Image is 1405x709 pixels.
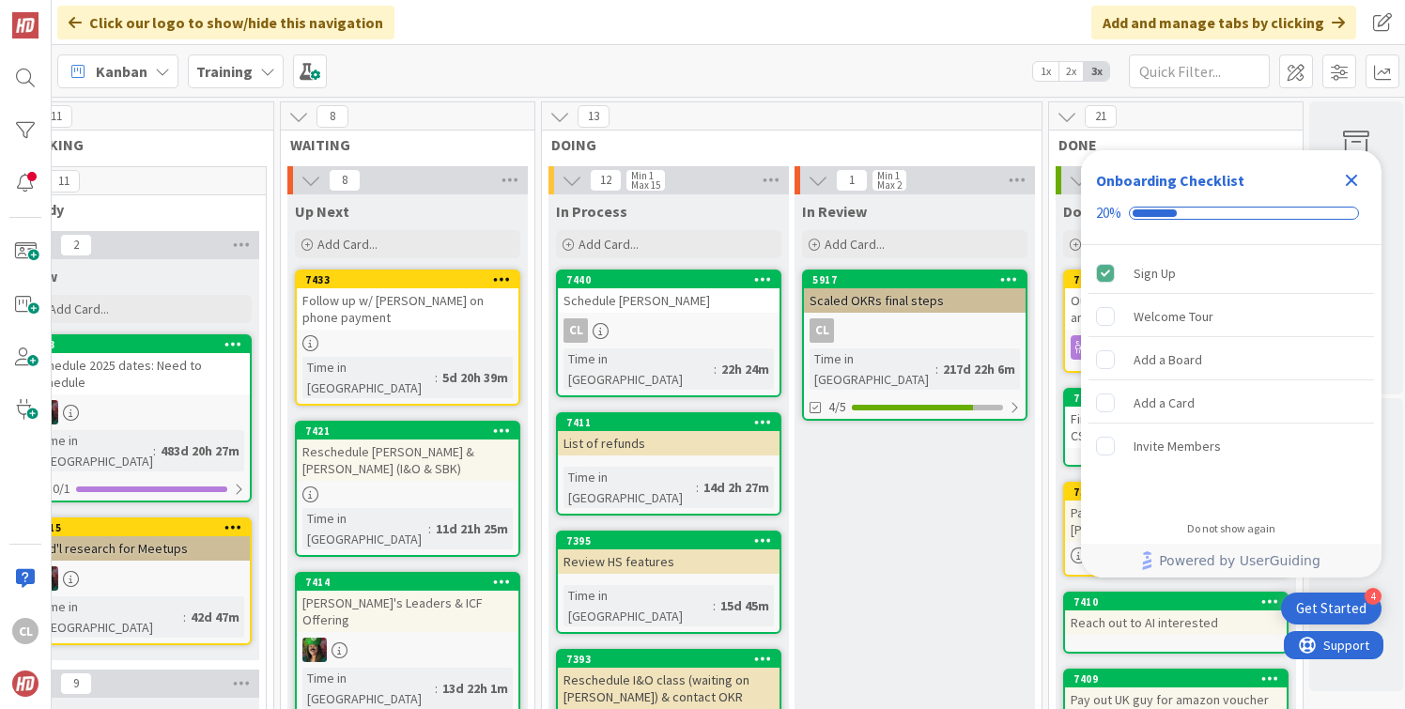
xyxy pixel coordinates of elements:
span: Add Card... [317,236,378,253]
div: 7433 [305,273,518,286]
input: Quick Filter... [1129,54,1270,88]
div: Reschedule [PERSON_NAME] & [PERSON_NAME] (I&O & SBK) [297,439,518,481]
span: : [935,359,938,379]
img: avatar [12,670,39,697]
div: 7410Reach out to AI interested [1065,593,1287,635]
div: 42d 47m [186,607,244,627]
div: 4 [1365,588,1382,605]
div: 7427 [1073,392,1287,405]
a: 7421Reschedule [PERSON_NAME] & [PERSON_NAME] (I&O & SBK)Time in [GEOGRAPHIC_DATA]:11d 21h 25m [295,421,520,557]
div: Close Checklist [1336,165,1366,195]
span: : [428,518,431,539]
div: 7407 [1065,271,1287,288]
a: 7440Schedule [PERSON_NAME]CLTime in [GEOGRAPHIC_DATA]:22h 24m [556,270,781,397]
span: : [714,359,717,379]
div: 7427Find a replacement trainer for 9/17 CSPO for [PERSON_NAME] [1065,390,1287,448]
div: SL [28,566,250,591]
div: 7421 [297,423,518,439]
div: 7410 [1073,595,1287,609]
a: 323Schedule 2025 dates: Need to scheduleSLTime in [GEOGRAPHIC_DATA]:483d 20h 27m0/1 [26,334,252,502]
div: Welcome Tour is incomplete. [1088,296,1374,337]
div: Click our logo to show/hide this navigation [57,6,394,39]
span: 3x [1084,62,1109,81]
div: 7380 [1065,484,1287,501]
span: 8 [317,105,348,128]
a: Powered by UserGuiding [1090,544,1372,578]
span: : [713,595,716,616]
div: 6715Add'l research for Meetups [28,519,250,561]
img: SL [302,638,327,662]
span: : [696,477,699,498]
span: 11 [48,170,80,193]
div: Sign Up is complete. [1088,253,1374,294]
div: Add a Card [1134,392,1195,414]
div: 323 [28,336,250,353]
div: 7411 [558,414,780,431]
div: Outreach on struggling courses - AI and Scrum Kanban [1065,288,1287,330]
div: Time in [GEOGRAPHIC_DATA] [302,357,435,398]
span: 1 [836,169,868,192]
div: 7414 [305,576,518,589]
div: Scaled OKRs final steps [804,288,1026,313]
div: Time in [GEOGRAPHIC_DATA] [564,585,713,626]
a: 7407Outreach on struggling courses - AI and Scrum Kanban [1063,270,1289,373]
div: 7409 [1065,670,1287,687]
div: Welcome Tour [1134,305,1213,328]
span: DONE [1058,135,1279,154]
div: Max 2 [877,180,902,190]
div: CL [558,318,780,343]
span: 12 [590,169,622,192]
div: Add'l research for Meetups [28,536,250,561]
span: Kanban [96,60,147,83]
div: 5917Scaled OKRs final steps [804,271,1026,313]
div: Add a Board [1134,348,1202,371]
img: Visit kanbanzone.com [12,12,39,39]
div: 7395Review HS features [558,532,780,574]
span: 0 / 1 [53,479,70,499]
span: Add Card... [825,236,885,253]
div: Checklist Container [1081,150,1382,578]
div: Onboarding Checklist [1096,169,1244,192]
div: 5d 20h 39m [438,367,513,388]
div: Time in [GEOGRAPHIC_DATA] [34,430,153,471]
span: 1x [1033,62,1058,81]
div: 22h 24m [717,359,774,379]
span: In Process [556,202,627,221]
div: Payout [PERSON_NAME] for [PERSON_NAME] [1065,501,1287,542]
div: CL [804,318,1026,343]
div: 7414 [297,574,518,591]
div: 7395 [566,534,780,547]
div: List of refunds [558,431,780,455]
div: 15d 45m [716,595,774,616]
div: Max 15 [631,180,660,190]
div: Sign Up [1134,262,1176,285]
div: Follow up w/ [PERSON_NAME] on phone payment [297,288,518,330]
div: Time in [GEOGRAPHIC_DATA] [302,668,435,709]
span: 11 [40,105,72,128]
div: Get Started [1296,599,1366,618]
span: Add Card... [579,236,639,253]
div: 323Schedule 2025 dates: Need to schedule [28,336,250,394]
span: Add Card... [49,301,109,317]
span: : [435,367,438,388]
div: 7414[PERSON_NAME]'s Leaders & ICF Offering [297,574,518,632]
span: Ready [22,200,242,219]
div: 7393 [566,653,780,666]
span: Support [39,3,85,25]
div: 7393 [558,651,780,668]
div: 6715 [28,519,250,536]
div: 7395 [558,532,780,549]
div: Footer [1081,544,1382,578]
div: 323 [37,338,250,351]
div: 483d 20h 27m [156,440,244,461]
a: 7410Reach out to AI interested [1063,592,1289,654]
div: Schedule 2025 dates: Need to schedule [28,353,250,394]
div: 7410 [1065,593,1287,610]
b: Training [196,62,253,81]
a: 7433Follow up w/ [PERSON_NAME] on phone paymentTime in [GEOGRAPHIC_DATA]:5d 20h 39m [295,270,520,406]
div: 7380Payout [PERSON_NAME] for [PERSON_NAME] [1065,484,1287,542]
div: Add a Card is incomplete. [1088,382,1374,424]
div: Do not show again [1187,521,1275,536]
span: : [183,607,186,627]
div: 11d 21h 25m [431,518,513,539]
